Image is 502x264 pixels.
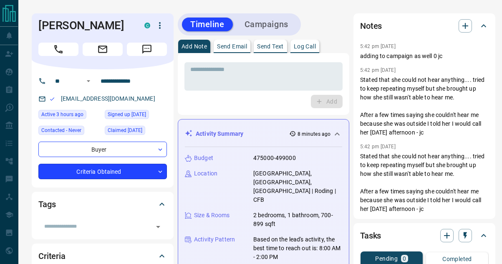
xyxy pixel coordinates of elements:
p: Stated that she could not hear anything.... tried to keep repeating myself but she brought up how... [360,152,489,213]
p: Size & Rooms [194,211,230,220]
p: Activity Summary [196,129,243,138]
p: Add Note [182,43,207,49]
p: Send Email [217,43,247,49]
p: 5:42 pm [DATE] [360,144,396,150]
div: condos.ca [144,23,150,28]
p: Activity Pattern [194,235,235,244]
button: Timeline [182,18,233,31]
div: Criteria Obtained [38,164,167,179]
div: Mon Aug 18 2025 [38,110,101,122]
div: Activity Summary8 minutes ago [185,126,342,142]
p: 5:42 pm [DATE] [360,43,396,49]
div: Buyer [38,142,167,157]
p: 0 [403,256,406,261]
span: Claimed [DATE] [108,126,142,135]
button: Campaigns [236,18,297,31]
p: 8 minutes ago [298,130,330,138]
p: Budget [194,154,213,162]
p: Based on the lead's activity, the best time to reach out is: 8:00 AM - 2:00 PM [253,235,342,261]
div: Tasks [360,226,489,246]
p: Stated that she could not hear anything.... tried to keep repeating myself but she brought up how... [360,76,489,137]
span: Contacted - Never [41,126,81,135]
h2: Notes [360,19,382,33]
span: Email [83,43,123,56]
span: Message [127,43,167,56]
div: Wed Mar 19 2025 [105,126,167,137]
p: Pending [375,256,398,261]
div: Notes [360,16,489,36]
p: [GEOGRAPHIC_DATA], [GEOGRAPHIC_DATA], [GEOGRAPHIC_DATA] | Roding | CFB [253,169,342,204]
h2: Tags [38,198,55,211]
p: 5:42 pm [DATE] [360,67,396,73]
p: 2 bedrooms, 1 bathroom, 700-899 sqft [253,211,342,228]
h2: Criteria [38,249,66,263]
button: Open [83,76,93,86]
p: Log Call [294,43,316,49]
svg: Email Valid [49,96,55,102]
p: Location [194,169,217,178]
p: Send Text [257,43,284,49]
div: Mon Mar 10 2025 [105,110,167,122]
p: adding to campaign as well 0 jc [360,52,489,61]
button: Open [152,221,164,233]
p: 475000-499000 [253,154,296,162]
p: Completed [442,256,472,262]
a: [EMAIL_ADDRESS][DOMAIN_NAME] [61,95,155,102]
div: Tags [38,194,167,214]
h1: [PERSON_NAME] [38,19,132,32]
span: Signed up [DATE] [108,110,146,119]
span: Call [38,43,78,56]
span: Active 3 hours ago [41,110,83,119]
h2: Tasks [360,229,381,242]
